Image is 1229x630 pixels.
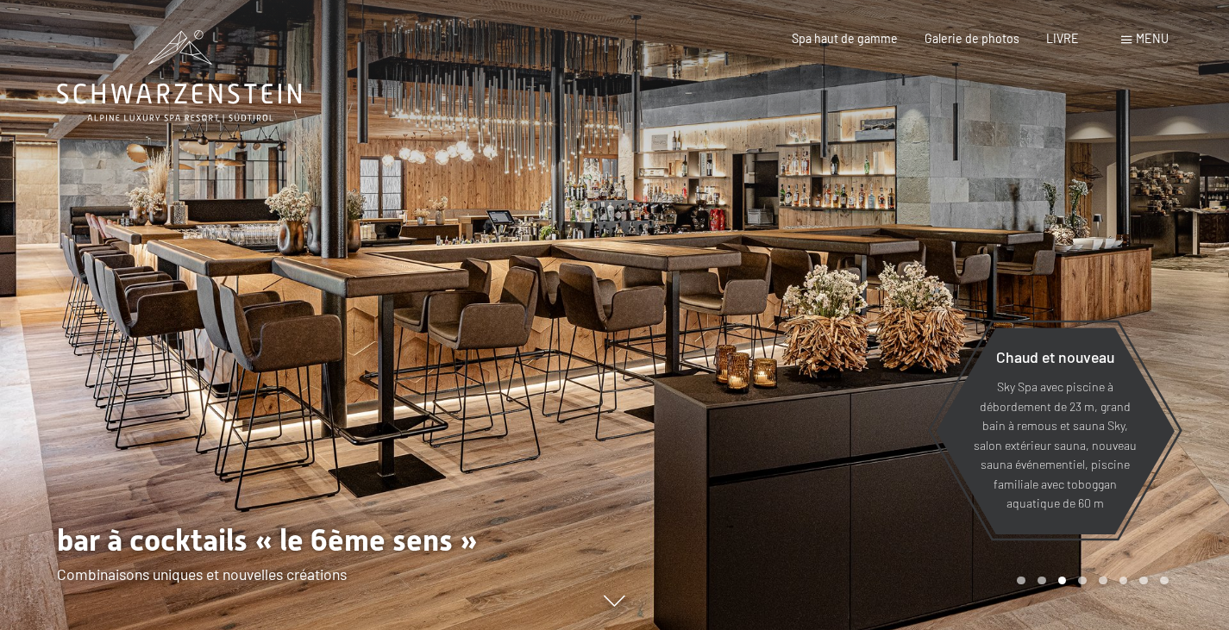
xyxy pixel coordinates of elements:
div: Carrousel Page 7 [1139,577,1148,585]
font: Chaud et nouveau [996,347,1114,366]
a: Chaud et nouveau Sky Spa avec piscine à débordement de 23 m, grand bain à remous et sauna Sky, sa... [935,327,1176,535]
a: LIVRE [1046,31,1079,46]
div: Pagination du carrousel [1011,577,1168,585]
div: Carrousel Page 8 [1160,577,1169,585]
div: Carrousel Page 1 [1017,577,1025,585]
a: Galerie de photos [925,31,1019,46]
div: Carousel Page 3 (Current Slide) [1058,577,1067,585]
font: menu [1136,31,1169,46]
div: Carrousel Page 5 [1099,577,1107,585]
font: Sky Spa avec piscine à débordement de 23 m, grand bain à remous et sauna Sky, salon extérieur sau... [974,379,1137,510]
div: Carrousel Page 4 [1078,577,1087,585]
a: Spa haut de gamme [792,31,898,46]
div: Carousel Page 2 [1038,577,1046,585]
div: Carrousel Page 6 [1119,577,1128,585]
